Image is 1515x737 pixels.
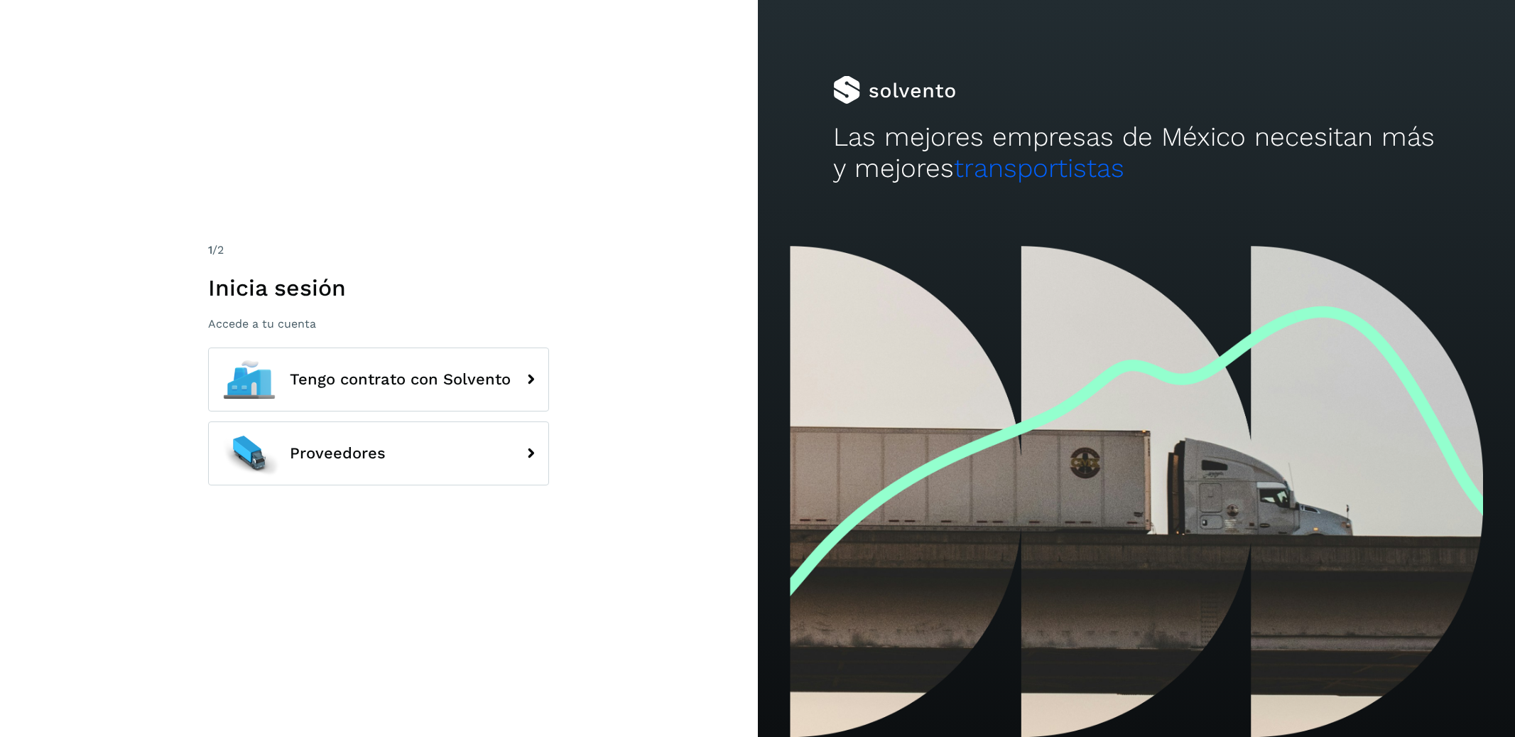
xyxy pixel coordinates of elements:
[208,243,212,257] span: 1
[208,274,549,301] h1: Inicia sesión
[208,348,549,411] button: Tengo contrato con Solvento
[208,242,549,259] div: /2
[954,153,1124,183] span: transportistas
[290,371,511,388] span: Tengo contrato con Solvento
[833,122,1439,185] h2: Las mejores empresas de México necesitan más y mejores
[290,445,386,462] span: Proveedores
[208,421,549,485] button: Proveedores
[208,317,549,330] p: Accede a tu cuenta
